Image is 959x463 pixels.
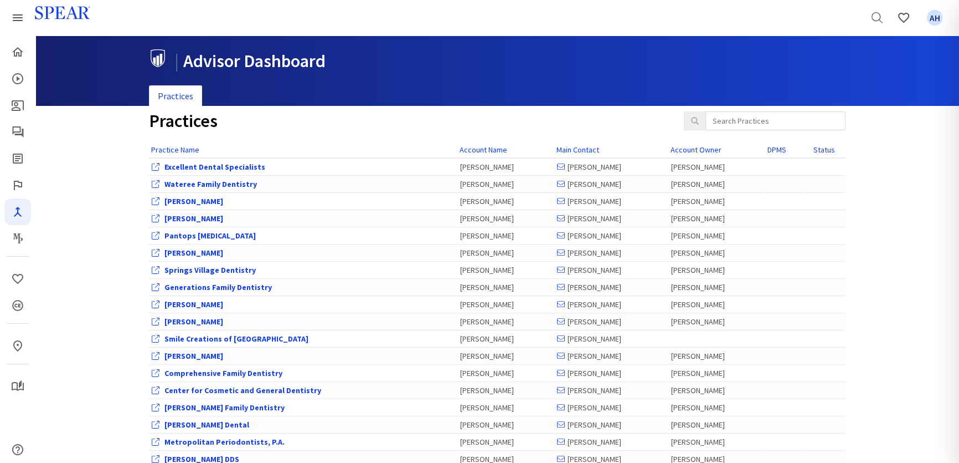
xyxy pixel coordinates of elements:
[671,436,762,447] div: [PERSON_NAME]
[557,230,666,241] div: [PERSON_NAME]
[164,265,256,275] a: View Office Dashboard
[460,247,551,258] div: [PERSON_NAME]
[557,282,666,293] div: [PERSON_NAME]
[164,317,223,327] a: View Office Dashboard
[557,402,666,413] div: [PERSON_NAME]
[556,145,599,155] a: Main Contact
[671,419,762,430] div: [PERSON_NAME]
[460,385,551,396] div: [PERSON_NAME]
[557,213,666,224] div: [PERSON_NAME]
[4,119,31,145] a: Spear Talk
[460,161,551,172] div: [PERSON_NAME]
[164,196,223,206] a: View Office Dashboard
[671,299,762,310] div: [PERSON_NAME]
[164,282,272,292] a: View Office Dashboard
[460,282,551,293] div: [PERSON_NAME]
[164,420,249,430] a: View Office Dashboard
[921,4,948,31] a: Favorites
[4,172,31,199] a: Faculty Club Elite
[460,316,551,327] div: [PERSON_NAME]
[174,50,179,72] span: |
[671,196,762,207] div: [PERSON_NAME]
[557,436,666,447] div: [PERSON_NAME]
[164,231,256,241] a: View Office Dashboard
[164,299,223,309] a: View Office Dashboard
[460,264,551,276] div: [PERSON_NAME]
[4,225,31,252] a: Masters Program
[557,333,666,344] div: [PERSON_NAME]
[460,333,551,344] div: [PERSON_NAME]
[460,299,551,310] div: [PERSON_NAME]
[671,264,762,276] div: [PERSON_NAME]
[557,419,666,430] div: [PERSON_NAME]
[460,436,551,447] div: [PERSON_NAME]
[460,145,507,155] a: Account Name
[164,248,223,258] a: View Office Dashboard
[671,402,762,413] div: [PERSON_NAME]
[557,368,666,379] div: [PERSON_NAME]
[671,385,762,396] div: [PERSON_NAME]
[460,419,551,430] div: [PERSON_NAME]
[4,65,31,92] a: Courses
[151,145,199,155] a: Practice Name
[4,292,31,319] a: CE Credits
[460,196,551,207] div: [PERSON_NAME]
[671,316,762,327] div: [PERSON_NAME]
[4,4,31,31] a: Spear Products
[767,145,786,155] a: DPMS
[671,368,762,379] div: [PERSON_NAME]
[4,92,31,119] a: Patient Education
[149,111,667,131] h1: Practices
[557,316,666,327] div: [PERSON_NAME]
[164,213,223,223] a: View Office Dashboard
[557,299,666,310] div: [PERSON_NAME]
[671,230,762,241] div: [PERSON_NAME]
[460,402,551,413] div: [PERSON_NAME]
[164,437,285,447] a: View Office Dashboard
[4,39,31,65] a: Home
[557,350,666,362] div: [PERSON_NAME]
[460,350,551,362] div: [PERSON_NAME]
[4,436,31,463] a: Help
[705,111,845,130] input: Search Practices
[4,199,31,225] a: Navigator Pro
[164,403,285,413] a: View Office Dashboard
[671,213,762,224] div: [PERSON_NAME]
[164,162,265,172] a: View Office Dashboard
[671,145,721,155] a: Account Owner
[557,179,666,190] div: [PERSON_NAME]
[164,179,257,189] a: View Office Dashboard
[460,230,551,241] div: [PERSON_NAME]
[557,161,666,172] div: [PERSON_NAME]
[149,85,202,107] a: Practices
[164,385,321,395] a: View Office Dashboard
[927,10,943,26] span: AH
[671,161,762,172] div: [PERSON_NAME]
[671,247,762,258] div: [PERSON_NAME]
[4,145,31,172] a: Spear Digest
[813,145,835,155] a: Status
[557,247,666,258] div: [PERSON_NAME]
[149,49,837,71] h1: Advisor Dashboard
[4,373,31,400] a: My Study Club
[671,282,762,293] div: [PERSON_NAME]
[4,333,31,359] a: In-Person & Virtual
[460,213,551,224] div: [PERSON_NAME]
[671,179,762,190] div: [PERSON_NAME]
[164,334,308,344] a: View Office Dashboard
[890,4,917,31] a: Favorites
[557,196,666,207] div: [PERSON_NAME]
[164,368,282,378] a: View Office Dashboard
[460,368,551,379] div: [PERSON_NAME]
[460,179,551,190] div: [PERSON_NAME]
[164,351,223,361] a: View Office Dashboard
[4,266,31,292] a: Favorites
[557,264,666,276] div: [PERSON_NAME]
[864,4,890,31] a: Search
[671,350,762,362] div: [PERSON_NAME]
[557,385,666,396] div: [PERSON_NAME]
